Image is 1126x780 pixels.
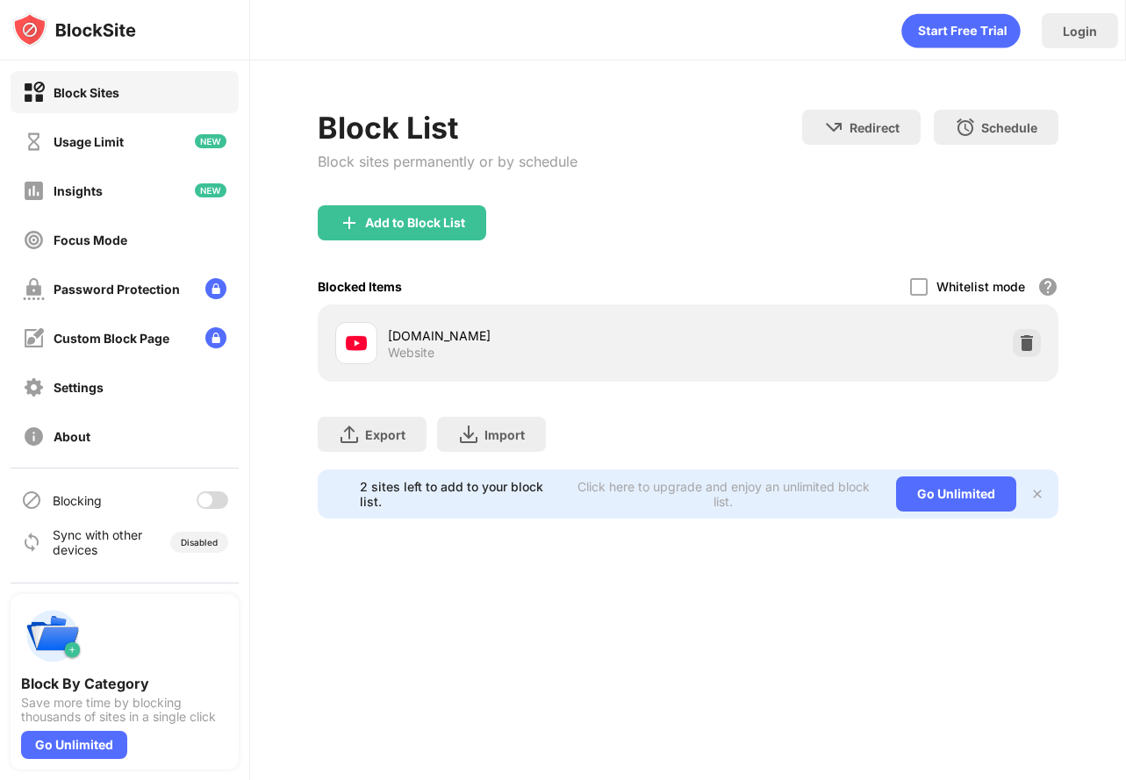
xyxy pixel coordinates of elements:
img: time-usage-off.svg [23,131,45,153]
div: Go Unlimited [21,731,127,759]
div: Block sites permanently or by schedule [318,153,577,170]
div: animation [901,13,1021,48]
img: focus-off.svg [23,229,45,251]
div: Save more time by blocking thousands of sites in a single click [21,696,228,724]
img: customize-block-page-off.svg [23,327,45,349]
img: lock-menu.svg [205,327,226,348]
div: Blocked Items [318,279,402,294]
img: logo-blocksite.svg [12,12,136,47]
div: Blocking [53,493,102,508]
div: Schedule [981,120,1037,135]
div: Whitelist mode [936,279,1025,294]
div: [DOMAIN_NAME] [388,326,688,345]
img: lock-menu.svg [205,278,226,299]
div: Block List [318,110,577,146]
div: Export [365,427,405,442]
div: Import [484,427,525,442]
div: Block By Category [21,675,228,692]
img: password-protection-off.svg [23,278,45,300]
div: Sync with other devices [53,527,143,557]
div: Login [1063,24,1097,39]
div: Add to Block List [365,216,465,230]
div: Password Protection [54,282,180,297]
div: Block Sites [54,85,119,100]
img: settings-off.svg [23,376,45,398]
div: Website [388,345,434,361]
div: Settings [54,380,104,395]
img: new-icon.svg [195,134,226,148]
div: About [54,429,90,444]
div: Disabled [181,537,218,547]
img: new-icon.svg [195,183,226,197]
div: 2 sites left to add to your block list. [360,479,561,509]
div: Usage Limit [54,134,124,149]
img: block-on.svg [23,82,45,104]
img: push-categories.svg [21,605,84,668]
div: Insights [54,183,103,198]
img: insights-off.svg [23,180,45,202]
img: sync-icon.svg [21,532,42,553]
div: Redirect [850,120,900,135]
img: blocking-icon.svg [21,490,42,511]
div: Custom Block Page [54,331,169,346]
img: x-button.svg [1030,487,1044,501]
img: favicons [346,333,367,354]
div: Focus Mode [54,233,127,247]
div: Click here to upgrade and enjoy an unlimited block list. [571,479,875,509]
img: about-off.svg [23,426,45,447]
div: Go Unlimited [896,476,1016,512]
